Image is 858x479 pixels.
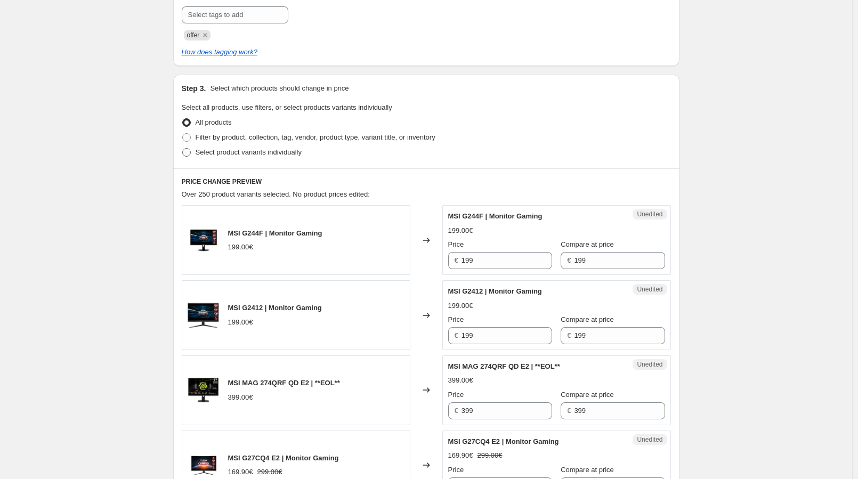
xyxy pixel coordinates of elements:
[567,331,571,339] span: €
[228,454,339,462] span: MSI G27CQ4 E2 | Monitor Gaming
[455,331,458,339] span: €
[477,450,503,461] strike: 299.00€
[182,83,206,94] h2: Step 3.
[228,242,253,253] div: 199.00€
[448,450,473,461] div: 169.90€
[637,210,662,218] span: Unedited
[448,225,473,236] div: 199.00€
[228,229,322,237] span: MSI G244F | Monitor Gaming
[228,304,322,312] span: MSI G2412 | Monitor Gaming
[448,375,473,386] div: 399.00€
[182,190,370,198] span: Over 250 product variants selected. No product prices edited:
[637,360,662,369] span: Unedited
[228,379,340,387] span: MSI MAG 274QRF QD E2 | **EOL**
[210,83,349,94] p: Select which products should change in price
[455,256,458,264] span: €
[182,6,288,23] input: Select tags to add
[561,466,614,474] span: Compare at price
[448,437,559,445] span: MSI G27CQ4 E2 | Monitor Gaming
[448,287,542,295] span: MSI G2412 | Monitor Gaming
[448,466,464,474] span: Price
[448,362,560,370] span: MSI MAG 274QRF QD E2 | **EOL**
[637,285,662,294] span: Unedited
[196,133,435,141] span: Filter by product, collection, tag, vendor, product type, variant title, or inventory
[561,240,614,248] span: Compare at price
[448,301,473,311] div: 199.00€
[200,30,210,40] button: Remove offer
[228,392,253,403] div: 399.00€
[637,435,662,444] span: Unedited
[182,177,671,186] h6: PRICE CHANGE PREVIEW
[455,407,458,415] span: €
[448,212,543,220] span: MSI G244F | Monitor Gaming
[257,467,282,477] strike: 299.00€
[188,224,220,256] img: monitor-gaming-msi-g244f_80x.png
[196,148,302,156] span: Select product variants individually
[228,467,253,477] div: 169.90€
[228,317,253,328] div: 199.00€
[561,315,614,323] span: Compare at price
[182,48,257,56] a: How does tagging work?
[567,256,571,264] span: €
[448,240,464,248] span: Price
[188,299,220,331] img: monitor-gaming-msi-g2412_80x.png
[196,118,232,126] span: All products
[561,391,614,399] span: Compare at price
[188,374,220,406] img: 1024_3a31061d-88d7-4059-b7f9-80e24a5e1189_80x.png
[182,103,392,111] span: Select all products, use filters, or select products variants individually
[448,315,464,323] span: Price
[448,391,464,399] span: Price
[567,407,571,415] span: €
[187,31,200,39] span: offer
